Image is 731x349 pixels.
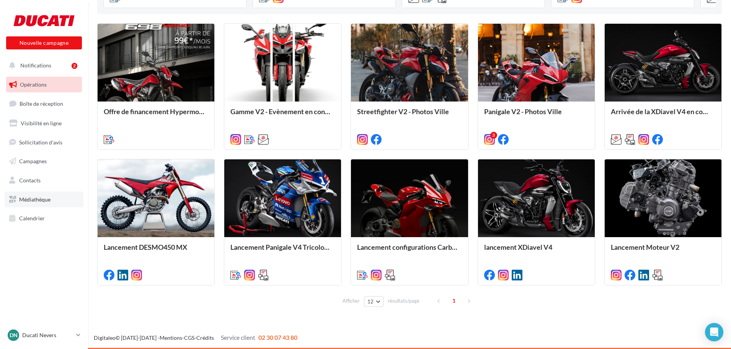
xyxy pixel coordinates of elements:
[5,115,83,131] a: Visibilité en ligne
[611,108,715,123] div: Arrivée de la XDiavel V4 en concession
[5,153,83,169] a: Campagnes
[19,139,62,145] span: Sollicitation d'avis
[19,196,51,203] span: Médiathèque
[484,108,589,123] div: Panigale V2 - Photos Ville
[5,95,83,112] a: Boîte de réception
[388,297,419,305] span: résultats/page
[5,210,83,226] a: Calendrier
[19,215,45,221] span: Calendrier
[367,298,374,305] span: 12
[484,243,589,259] div: lancement XDiavel V4
[104,108,208,123] div: Offre de financement Hypermotard 698 Mono
[19,177,41,184] span: Contacts
[5,57,80,74] button: Notifications 2
[357,108,462,123] div: Streetfighter V2 - Photos Ville
[196,334,214,341] a: Crédits
[343,297,360,305] span: Afficher
[20,81,47,88] span: Opérations
[611,243,715,259] div: Lancement Moteur V2
[6,36,82,49] button: Nouvelle campagne
[705,323,723,341] div: Open Intercom Messenger
[490,132,497,139] div: 3
[94,334,116,341] a: Digitaleo
[364,296,383,307] button: 12
[184,334,194,341] a: CGS
[448,295,460,307] span: 1
[160,334,182,341] a: Mentions
[230,243,335,259] div: Lancement Panigale V4 Tricolore Italia MY25
[94,334,297,341] span: © [DATE]-[DATE] - - -
[5,172,83,188] a: Contacts
[5,77,83,93] a: Opérations
[5,192,83,208] a: Médiathèque
[221,334,255,341] span: Service client
[104,243,208,259] div: Lancement DESMO450 MX
[20,100,63,107] span: Boîte de réception
[19,158,47,164] span: Campagnes
[10,331,18,339] span: DN
[21,120,62,126] span: Visibilité en ligne
[230,108,335,123] div: Gamme V2 - Evènement en concession
[20,62,51,69] span: Notifications
[6,328,82,342] a: DN Ducati Nevers
[72,63,77,69] div: 2
[357,243,462,259] div: Lancement configurations Carbone et Carbone Pro pour la Panigale V4
[22,331,73,339] p: Ducati Nevers
[5,134,83,151] a: Sollicitation d'avis
[258,334,297,341] span: 02 30 07 43 80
